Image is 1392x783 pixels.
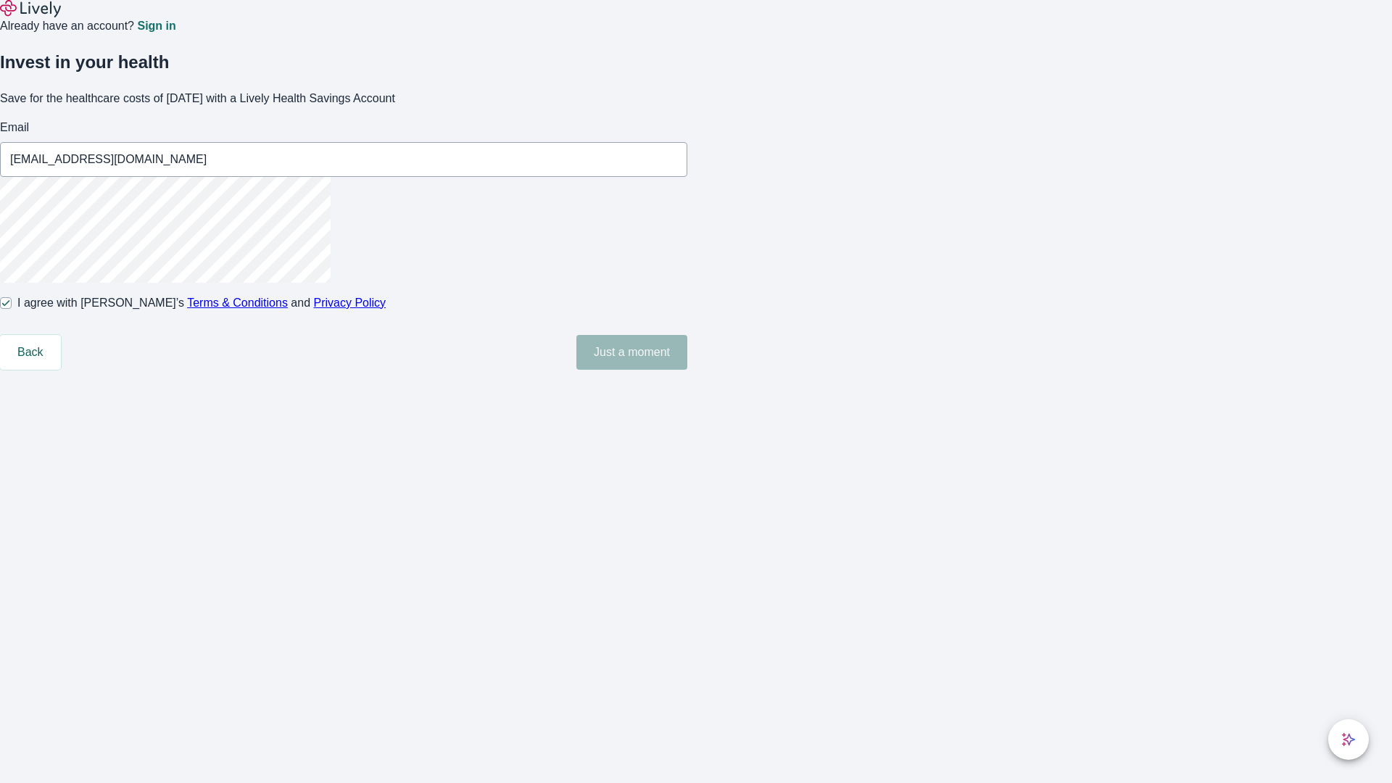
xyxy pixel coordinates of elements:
[1328,719,1369,760] button: chat
[1341,732,1356,747] svg: Lively AI Assistant
[314,297,386,309] a: Privacy Policy
[137,20,175,32] a: Sign in
[187,297,288,309] a: Terms & Conditions
[17,294,386,312] span: I agree with [PERSON_NAME]’s and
